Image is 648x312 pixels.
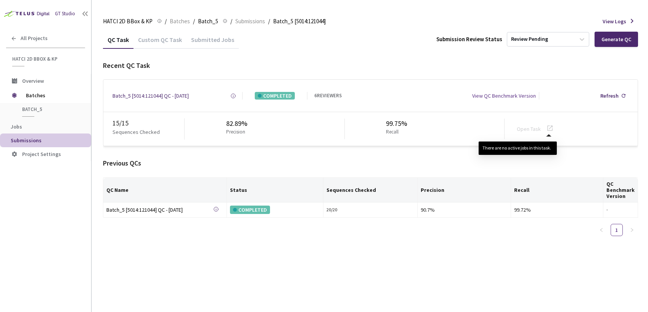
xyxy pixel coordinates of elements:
[611,224,622,236] a: 1
[603,178,638,203] th: QC Benchmark Version
[326,206,414,214] div: 20 / 20
[226,119,248,129] div: 82.89%
[12,56,80,62] span: HATCI 2D BBox & KP
[170,17,190,26] span: Batches
[106,206,213,214] a: Batch_5 [5014:121044] QC - [DATE]
[600,92,619,100] div: Refresh
[55,10,75,18] div: GT Studio
[113,128,160,136] p: Sequences Checked
[133,36,187,49] div: Custom QC Task
[103,178,227,203] th: QC Name
[626,224,638,236] button: right
[386,129,404,136] p: Recall
[606,206,635,214] div: -
[103,36,133,49] div: QC Task
[314,92,342,100] div: 6 REVIEWERS
[26,88,78,103] span: Batches
[323,178,418,203] th: Sequences Checked
[273,17,326,26] span: Batch_5 [5014:121044]
[255,92,295,100] div: COMPLETED
[517,125,541,132] a: Open Task
[230,206,270,214] div: COMPLETED
[113,118,184,128] div: 15 / 15
[103,61,638,71] div: Recent QC Task
[514,206,600,214] div: 99.72%
[22,106,79,113] span: Batch_5
[482,145,553,152] div: There are no active jobs in this task.
[626,224,638,236] li: Next Page
[268,17,270,26] li: /
[511,36,548,43] div: Review Pending
[601,36,631,42] div: Generate QC
[227,178,323,203] th: Status
[234,17,267,25] a: Submissions
[603,18,626,25] span: View Logs
[511,178,603,203] th: Recall
[436,35,502,43] div: Submission Review Status
[599,228,604,232] span: left
[113,92,189,100] a: Batch_5 [5014:121044] QC - [DATE]
[230,17,232,26] li: /
[418,178,511,203] th: Precision
[421,206,508,214] div: 90.7%
[235,17,265,26] span: Submissions
[226,129,245,136] p: Precision
[11,123,22,130] span: Jobs
[193,17,195,26] li: /
[22,77,44,84] span: Overview
[386,119,407,129] div: 99.75%
[630,228,634,232] span: right
[198,17,218,26] span: Batch_5
[187,36,239,49] div: Submitted Jobs
[595,224,608,236] li: Previous Page
[103,17,153,26] span: HATCI 2D BBox & KP
[103,158,638,168] div: Previous QCs
[595,224,608,236] button: left
[472,92,536,100] div: View QC Benchmark Version
[11,137,42,144] span: Submissions
[22,151,61,158] span: Project Settings
[165,17,167,26] li: /
[21,35,48,42] span: All Projects
[168,17,191,25] a: Batches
